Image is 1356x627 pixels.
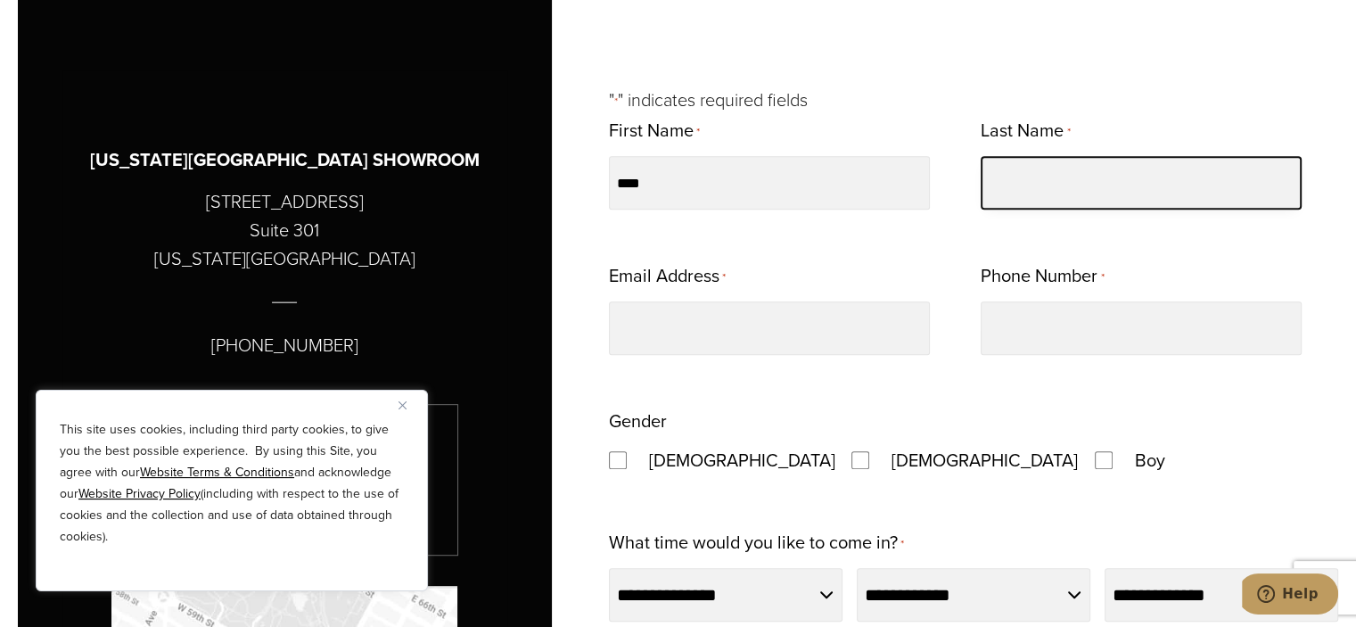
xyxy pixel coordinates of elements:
[609,526,904,561] label: What time would you like to come in?
[609,114,700,149] label: First Name
[90,146,480,174] h3: [US_STATE][GEOGRAPHIC_DATA] SHOWROOM
[1117,444,1183,476] label: Boy
[609,86,1338,114] p: " " indicates required fields
[981,114,1070,149] label: Last Name
[211,331,358,359] p: [PHONE_NUMBER]
[60,419,404,548] p: This site uses cookies, including third party cookies, to give you the best possible experience. ...
[981,260,1104,294] label: Phone Number
[609,260,726,294] label: Email Address
[78,484,201,503] a: Website Privacy Policy
[140,463,294,482] a: Website Terms & Conditions
[399,401,407,409] img: Close
[154,187,415,273] p: [STREET_ADDRESS] Suite 301 [US_STATE][GEOGRAPHIC_DATA]
[631,444,845,476] label: [DEMOGRAPHIC_DATA]
[609,405,667,437] legend: Gender
[874,444,1088,476] label: [DEMOGRAPHIC_DATA]
[399,394,420,416] button: Close
[1242,573,1338,618] iframe: Opens a widget where you can chat to one of our agents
